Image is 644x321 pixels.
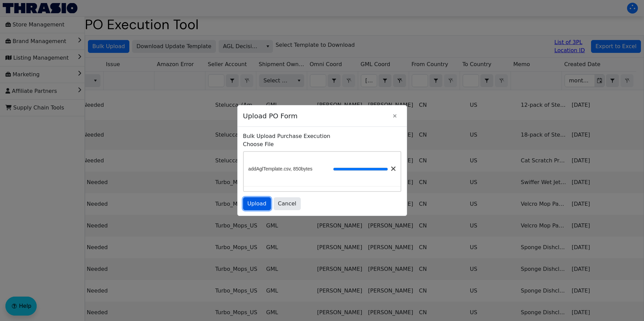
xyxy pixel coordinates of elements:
[243,197,271,210] button: Upload
[243,107,388,124] span: Upload PO Form
[274,197,301,210] button: Cancel
[247,200,266,208] span: Upload
[278,200,296,208] span: Cancel
[248,165,312,173] span: addAglTemplate.csv, 850bytes
[388,109,401,122] button: Close
[243,132,401,140] p: Bulk Upload Purchase Execution
[243,140,401,148] label: Choose File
